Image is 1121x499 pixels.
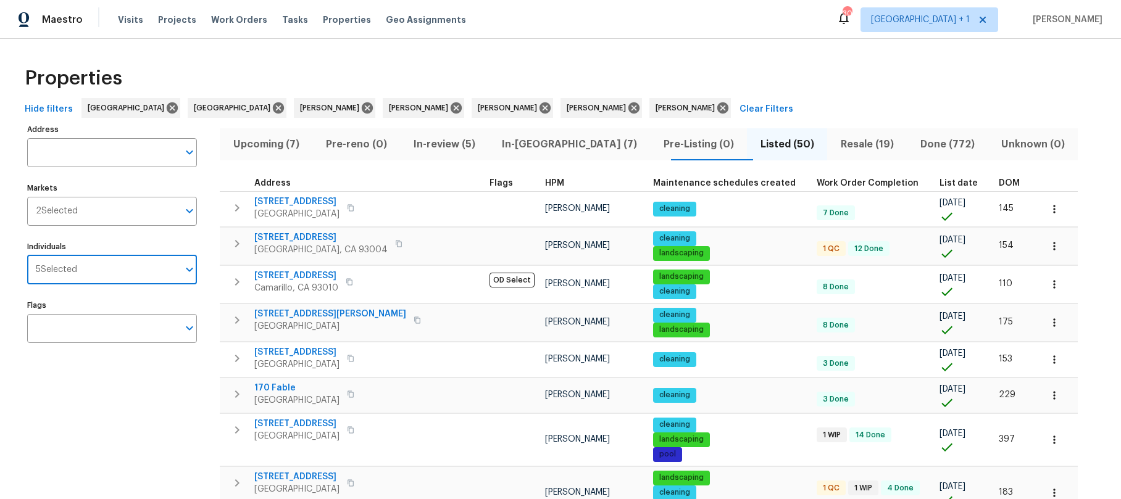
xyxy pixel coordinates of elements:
[383,98,464,118] div: [PERSON_NAME]
[567,102,631,114] span: [PERSON_NAME]
[999,435,1015,443] span: 397
[940,349,965,358] span: [DATE]
[300,102,364,114] span: [PERSON_NAME]
[389,102,453,114] span: [PERSON_NAME]
[940,179,978,188] span: List date
[254,196,340,208] span: [STREET_ADDRESS]
[654,271,709,282] span: landscaping
[254,346,340,358] span: [STREET_ADDRESS]
[20,98,78,121] button: Hide filters
[999,241,1014,250] span: 154
[940,236,965,244] span: [DATE]
[36,206,78,217] span: 2 Selected
[254,358,340,371] span: [GEOGRAPHIC_DATA]
[654,419,695,430] span: cleaning
[254,430,340,442] span: [GEOGRAPHIC_DATA]
[545,179,564,188] span: HPM
[649,98,731,118] div: [PERSON_NAME]
[227,136,305,153] span: Upcoming (7)
[914,136,980,153] span: Done (772)
[654,324,709,335] span: landscaping
[254,282,338,294] span: Camarillo, CA 93010
[254,418,340,430] span: [STREET_ADDRESS]
[254,382,340,394] span: 170 Fable
[656,102,720,114] span: [PERSON_NAME]
[818,430,846,440] span: 1 WIP
[653,179,796,188] span: Maintenance schedules created
[999,488,1013,497] span: 183
[882,483,919,493] span: 4 Done
[27,126,197,133] label: Address
[254,208,340,220] span: [GEOGRAPHIC_DATA]
[181,320,198,337] button: Open
[654,286,695,297] span: cleaning
[282,15,308,24] span: Tasks
[254,320,406,332] span: [GEOGRAPHIC_DATA]
[181,144,198,161] button: Open
[654,248,709,258] span: landscaping
[545,241,610,250] span: [PERSON_NAME]
[835,136,899,153] span: Resale (19)
[81,98,180,118] div: [GEOGRAPHIC_DATA]
[386,14,466,26] span: Geo Assignments
[818,483,844,493] span: 1 QC
[940,312,965,321] span: [DATE]
[42,14,83,26] span: Maestro
[472,98,553,118] div: [PERSON_NAME]
[407,136,481,153] span: In-review (5)
[254,483,340,495] span: [GEOGRAPHIC_DATA]
[740,102,793,117] span: Clear Filters
[654,204,695,214] span: cleaning
[999,204,1014,213] span: 145
[754,136,820,153] span: Listed (50)
[560,98,642,118] div: [PERSON_NAME]
[843,7,851,20] div: 30
[545,279,610,288] span: [PERSON_NAME]
[999,390,1015,399] span: 229
[36,265,77,275] span: 5 Selected
[194,102,275,114] span: [GEOGRAPHIC_DATA]
[294,98,375,118] div: [PERSON_NAME]
[254,308,406,320] span: [STREET_ADDRESS][PERSON_NAME]
[1028,14,1102,26] span: [PERSON_NAME]
[211,14,267,26] span: Work Orders
[818,320,854,331] span: 8 Done
[849,244,888,254] span: 12 Done
[545,355,610,363] span: [PERSON_NAME]
[849,483,877,493] span: 1 WIP
[545,204,610,213] span: [PERSON_NAME]
[25,72,122,85] span: Properties
[654,434,709,445] span: landscaping
[851,430,890,440] span: 14 Done
[999,355,1012,363] span: 153
[323,14,371,26] span: Properties
[496,136,643,153] span: In-[GEOGRAPHIC_DATA] (7)
[478,102,542,114] span: [PERSON_NAME]
[940,385,965,394] span: [DATE]
[181,202,198,220] button: Open
[490,179,513,188] span: Flags
[654,449,681,460] span: pool
[254,231,388,244] span: [STREET_ADDRESS]
[654,310,695,320] span: cleaning
[654,354,695,365] span: cleaning
[818,358,854,369] span: 3 Done
[158,14,196,26] span: Projects
[254,471,340,483] span: [STREET_ADDRESS]
[817,179,919,188] span: Work Order Completion
[999,318,1013,326] span: 175
[27,243,197,250] label: Individuals
[818,394,854,405] span: 3 Done
[545,390,610,399] span: [PERSON_NAME]
[654,487,695,498] span: cleaning
[999,279,1012,288] span: 110
[188,98,286,118] div: [GEOGRAPHIC_DATA]
[254,394,340,406] span: [GEOGRAPHIC_DATA]
[181,261,198,278] button: Open
[940,429,965,438] span: [DATE]
[735,98,798,121] button: Clear Filters
[27,302,197,309] label: Flags
[545,318,610,326] span: [PERSON_NAME]
[654,233,695,244] span: cleaning
[654,472,709,483] span: landscaping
